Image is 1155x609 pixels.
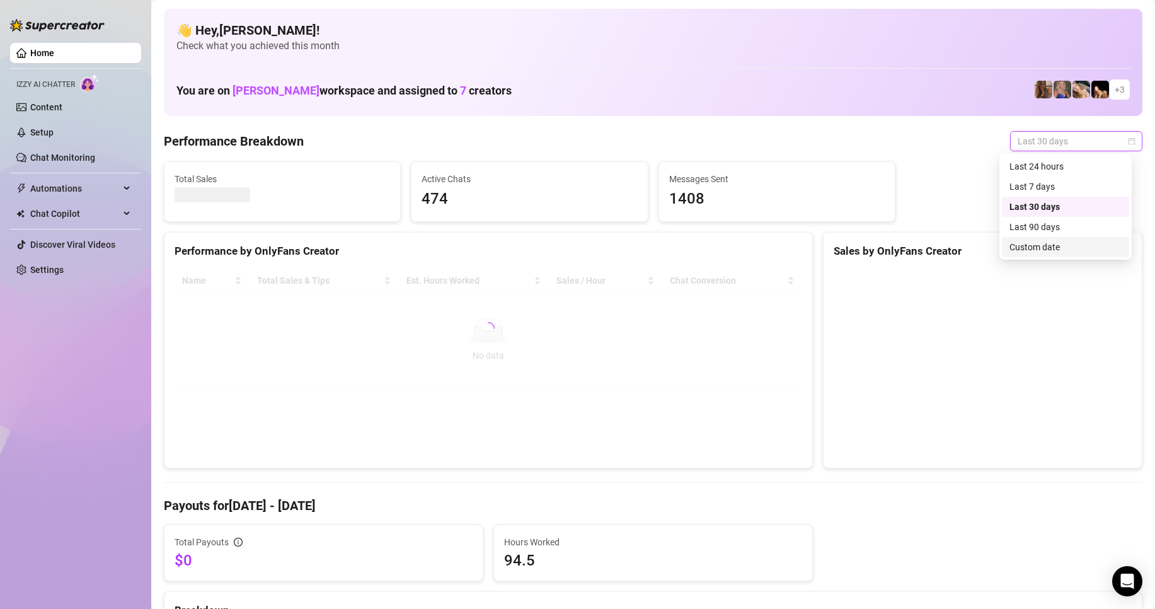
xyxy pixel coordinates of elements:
[164,132,304,150] h4: Performance Breakdown
[233,84,319,97] span: [PERSON_NAME]
[1002,197,1129,217] div: Last 30 days
[30,102,62,112] a: Content
[10,19,105,32] img: logo-BBDzfeDw.svg
[80,74,100,92] img: AI Chatter
[30,127,54,137] a: Setup
[1009,200,1122,214] div: Last 30 days
[30,153,95,163] a: Chat Monitoring
[669,172,885,186] span: Messages Sent
[422,187,637,211] span: 474
[1128,137,1135,145] span: calendar
[422,172,637,186] span: Active Chats
[175,243,802,260] div: Performance by OnlyFans Creator
[16,79,75,91] span: Izzy AI Chatter
[1002,217,1129,237] div: Last 90 days
[234,538,243,547] span: info-circle
[30,265,64,275] a: Settings
[834,243,1132,260] div: Sales by OnlyFans Creator
[1072,81,1090,98] img: OnlyDanielle
[1115,83,1125,96] span: + 3
[16,209,25,218] img: Chat Copilot
[175,172,390,186] span: Total Sales
[16,183,26,194] span: thunderbolt
[1002,177,1129,197] div: Last 7 days
[1018,132,1135,151] span: Last 30 days
[1091,81,1109,98] img: Brittany️‍
[1035,81,1052,98] img: daniellerose
[30,178,120,199] span: Automations
[176,84,512,98] h1: You are on workspace and assigned to creators
[30,48,54,58] a: Home
[1009,180,1122,194] div: Last 7 days
[1002,237,1129,257] div: Custom date
[669,187,885,211] span: 1408
[460,84,466,97] span: 7
[1009,220,1122,234] div: Last 90 days
[175,535,229,549] span: Total Payouts
[30,204,120,224] span: Chat Copilot
[504,550,802,571] span: 94.5
[1002,156,1129,177] div: Last 24 hours
[1112,566,1142,596] div: Open Intercom Messenger
[30,240,115,250] a: Discover Viral Videos
[1054,81,1071,98] img: Ambie
[504,535,802,549] span: Hours Worked
[1009,240,1122,254] div: Custom date
[481,322,495,335] span: loading
[175,550,473,571] span: $0
[1009,159,1122,173] div: Last 24 hours
[176,39,1130,53] span: Check what you achieved this month
[164,497,1142,514] h4: Payouts for [DATE] - [DATE]
[176,21,1130,39] h4: 👋 Hey, [PERSON_NAME] !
